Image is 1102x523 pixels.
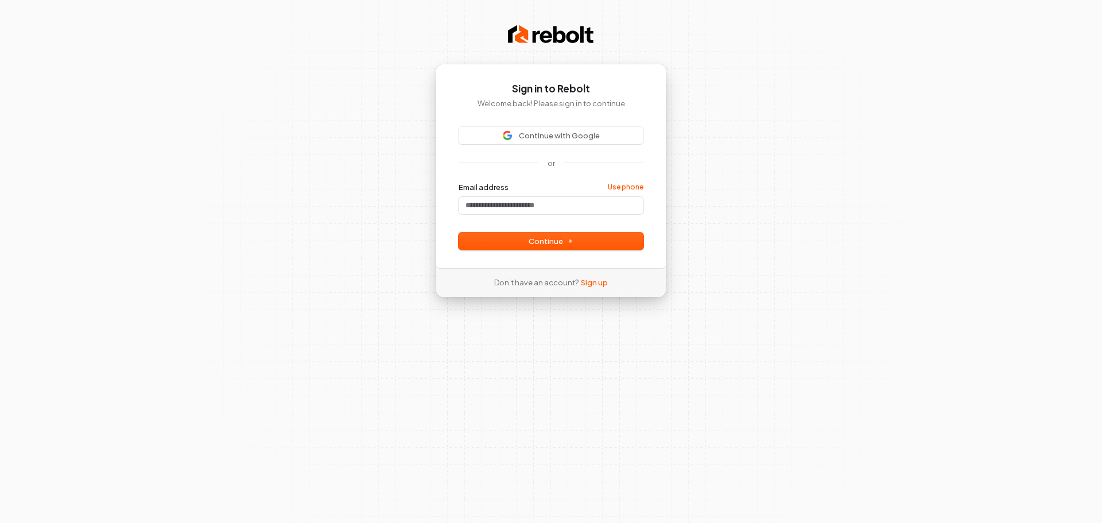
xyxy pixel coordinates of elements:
[459,98,643,109] p: Welcome back! Please sign in to continue
[519,130,600,141] span: Continue with Google
[529,236,573,246] span: Continue
[508,23,594,46] img: Rebolt Logo
[608,183,643,192] a: Use phone
[503,131,512,140] img: Sign in with Google
[459,233,643,250] button: Continue
[459,82,643,96] h1: Sign in to Rebolt
[459,127,643,144] button: Sign in with GoogleContinue with Google
[548,158,555,168] p: or
[581,277,608,288] a: Sign up
[459,182,509,192] label: Email address
[494,277,579,288] span: Don’t have an account?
